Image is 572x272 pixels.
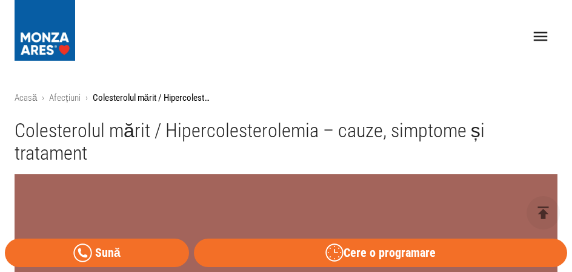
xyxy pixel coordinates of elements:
[15,120,557,165] h1: Colesterolul mărit / Hipercolesterolemia – cauze, simptome și tratament
[15,91,557,105] nav: breadcrumb
[527,196,560,229] button: delete
[15,92,37,103] a: Acasă
[194,239,567,267] button: Cere o programare
[85,91,88,105] li: ›
[93,91,214,105] p: Colesterolul mărit / Hipercolesterolemia – cauze, simptome și tratament
[49,92,80,103] a: Afecțiuni
[524,20,557,53] button: open drawer
[42,91,44,105] li: ›
[5,239,189,267] a: Sună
